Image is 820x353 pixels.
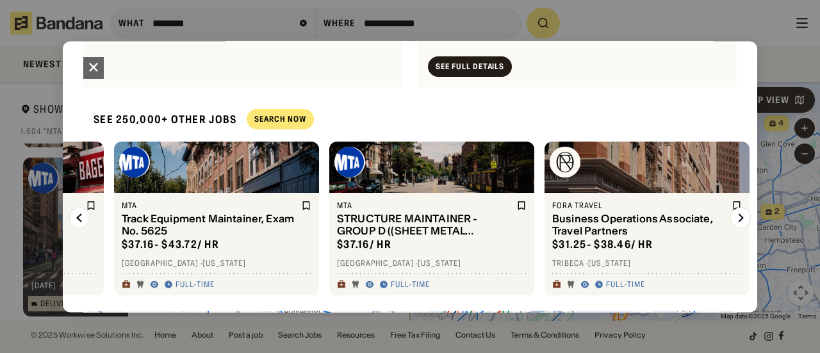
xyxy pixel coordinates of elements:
[337,201,514,211] div: MTA
[391,280,430,290] div: Full-time
[122,259,311,269] div: [GEOGRAPHIC_DATA] · [US_STATE]
[122,201,299,211] div: MTA
[176,280,215,290] div: Full-time
[552,259,742,269] div: TriBeCa · [US_STATE]
[337,259,527,269] div: [GEOGRAPHIC_DATA] · [US_STATE]
[122,238,219,251] div: $ 37.16 - $43.72 / hr
[83,103,236,136] div: See 250,000+ other jobs
[337,238,391,251] div: $ 37.16 / hr
[334,147,365,177] img: MTA logo
[552,213,729,238] div: Business Operations Associate, Travel Partners
[436,63,504,70] div: See Full Details
[69,208,90,228] img: Left Arrow
[122,213,299,238] div: Track Equipment Maintainer, Exam No. 5625
[606,280,645,290] div: Full-time
[552,201,729,211] div: Fora Travel
[337,213,514,238] div: STRUCTURE MAINTAINER - GROUP D ((SHEET METAL WORKER)) Exam No. 6605
[552,238,653,251] div: $ 31.25 - $38.46 / hr
[730,208,751,228] img: Right Arrow
[254,116,306,124] div: Search Now
[550,147,580,177] img: Fora Travel logo
[119,147,150,177] img: MTA logo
